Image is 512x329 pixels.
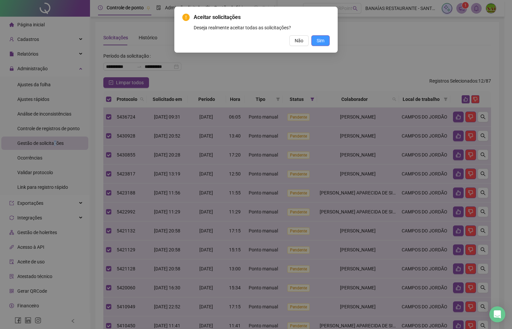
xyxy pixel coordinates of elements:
[289,35,309,46] button: Não
[311,35,330,46] button: Sim
[182,14,190,21] span: exclamation-circle
[194,13,330,21] span: Aceitar solicitações
[194,24,330,31] div: Deseja realmente aceitar todas as solicitações?
[489,306,505,322] div: Open Intercom Messenger
[317,37,324,44] span: Sim
[295,37,303,44] span: Não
